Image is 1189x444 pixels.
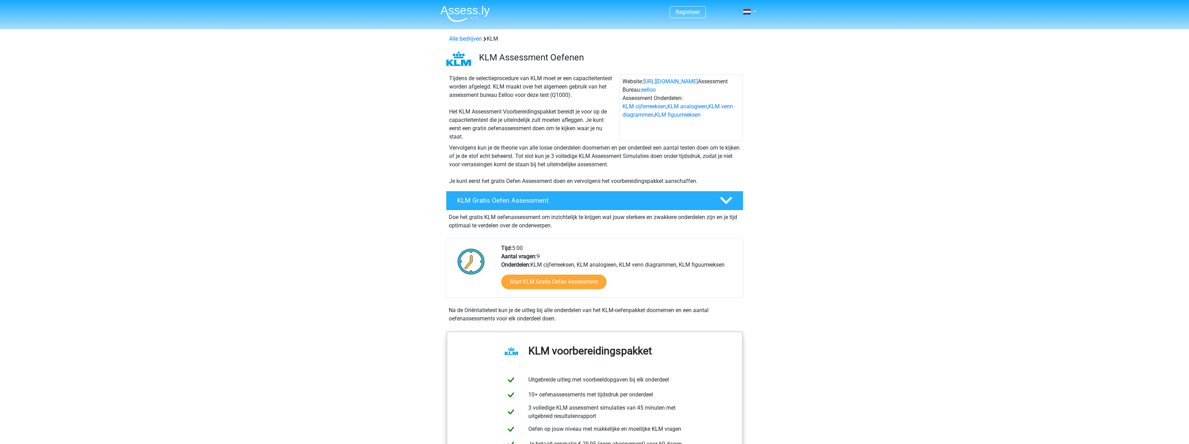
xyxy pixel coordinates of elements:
[501,245,512,251] b: Tijd:
[449,35,482,42] a: Alle bedrijven
[676,9,700,15] a: Registreer
[454,244,489,279] img: Klok
[440,6,490,22] img: Assessly
[655,111,701,118] a: KLM figuurreeksen
[501,253,537,260] b: Aantal vragen:
[622,103,666,110] a: KLM cijferreeksen
[446,210,743,230] div: Doe het gratis KLM oefenassessment om inzichtelijk te krijgen wat jouw sterkere en zwakkere onder...
[446,144,743,185] div: Vervolgens kun je de theorie van alle losse onderdelen doornemen en per onderdeel een aantal test...
[479,52,738,63] h3: KLM Assessment Oefenen
[446,74,619,141] div: Tijdens de selectieprocedure van KLM moet er een capaciteitentest worden afgelegd. KLM maakt over...
[446,35,743,43] div: KLM
[643,78,698,85] a: [URL][DOMAIN_NAME]
[501,261,530,268] b: Onderdelen:
[667,103,707,110] a: KLM analogieen
[457,196,709,204] h4: KLM Gratis Oefen Assessment
[501,275,606,289] a: Start KLM Gratis Oefen Assessment
[446,306,743,323] div: Na de Oriëntatietest kun je de uitleg bij alle onderdelen van het KLM-oefenpakket doornemen en ee...
[641,86,656,93] a: eelloo
[443,191,746,210] a: KLM Gratis Oefen Assessment
[622,103,733,118] a: KLM venn diagrammen
[619,74,743,141] div: Website: Assessment Bureau: Assessment Onderdelen: , , ,
[496,244,743,298] div: 5:00 9 KLM cijferreeksen, KLM analogieen, KLM venn diagrammen, KLM figuurreeksen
